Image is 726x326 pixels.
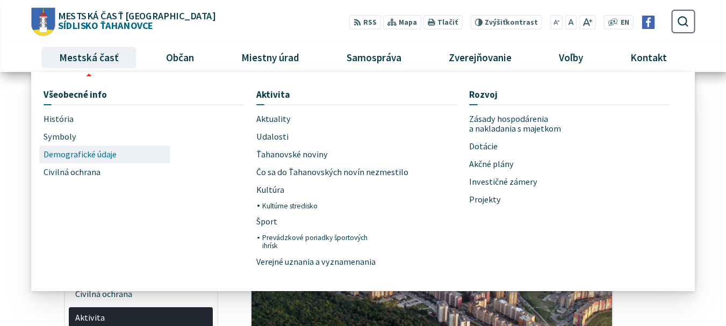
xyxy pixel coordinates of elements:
[469,111,592,138] a: Zásady hospodárenia a nakladania s majetkom
[611,43,687,72] a: Kontakt
[342,43,405,72] span: Samospráva
[44,163,100,181] span: Civilná ochrana
[75,285,207,303] span: Civilná ochrana
[237,43,303,72] span: Miestny úrad
[469,137,498,155] span: Dotácie
[327,43,421,72] a: Samospráva
[485,18,506,27] span: Zvýšiť
[256,163,408,181] span: Čo sa do Ťahanovských novín nezmestilo
[256,253,376,271] span: Verejné uznania a vyznamenania
[383,15,421,30] a: Mapa
[256,181,379,199] a: Kultúra
[256,213,379,231] a: Šport
[31,8,55,35] img: Prejsť na domovskú stránku
[162,43,198,72] span: Občan
[618,17,632,28] a: EN
[256,128,457,146] a: Udalosti
[221,43,319,72] a: Miestny úrad
[39,43,138,72] a: Mestská časť
[256,181,284,199] span: Kultúra
[469,84,670,104] a: Rozvoj
[642,16,655,29] img: Prejsť na Facebook stránku
[256,163,457,181] a: Čo sa do Ťahanovských novín nezmestilo
[44,84,245,104] a: Všeobecné info
[31,8,215,35] a: Logo Sídlisko Ťahanovce, prejsť na domovskú stránku.
[437,18,458,27] span: Tlačiť
[55,43,123,72] span: Mestská časť
[469,191,592,208] a: Projekty
[256,84,457,104] a: Aktivita
[262,199,379,213] a: Kultúrne stredisko
[429,43,531,72] a: Zverejňovanie
[565,15,577,30] button: Nastaviť pôvodnú veľkosť písma
[256,84,290,104] span: Aktivita
[44,146,117,163] span: Demografické údaje
[44,163,166,181] a: Civilná ochrana
[540,43,603,72] a: Voľby
[262,199,318,213] span: Kultúrne stredisko
[469,137,670,155] a: Dotácie
[44,128,166,146] a: Symboly
[627,43,671,72] span: Kontakt
[55,11,215,30] span: Sídlisko Ťahanovce
[256,128,289,146] span: Udalosti
[256,146,379,163] a: Ťahanovské noviny
[256,213,277,231] span: Šport
[555,43,587,72] span: Voľby
[469,155,592,173] a: Akčné plány
[470,15,542,30] button: Zvýšiťkontrast
[469,191,501,208] span: Projekty
[44,128,76,146] span: Symboly
[349,15,381,30] a: RSS
[469,173,537,191] span: Investičné zámery
[445,43,516,72] span: Zverejňovanie
[423,15,462,30] button: Tlačiť
[363,17,377,28] span: RSS
[44,111,166,128] a: História
[44,111,74,128] span: História
[146,43,213,72] a: Občan
[579,15,595,30] button: Zväčšiť veľkosť písma
[256,111,291,128] span: Aktuality
[399,17,417,28] span: Mapa
[256,111,457,128] a: Aktuality
[44,146,166,163] a: Demografické údaje
[262,231,379,253] a: Prevádzkové poriadky športových ihrísk
[485,18,538,27] span: kontrast
[256,146,328,163] span: Ťahanovské noviny
[469,173,592,191] a: Investičné zámery
[469,155,514,173] span: Akčné plány
[256,253,379,271] a: Verejné uznania a vyznamenania
[469,84,498,104] span: Rozvoj
[550,15,563,30] button: Zmenšiť veľkosť písma
[58,11,215,20] span: Mestská časť [GEOGRAPHIC_DATA]
[44,84,107,104] span: Všeobecné info
[621,17,629,28] span: EN
[69,285,213,303] a: Civilná ochrana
